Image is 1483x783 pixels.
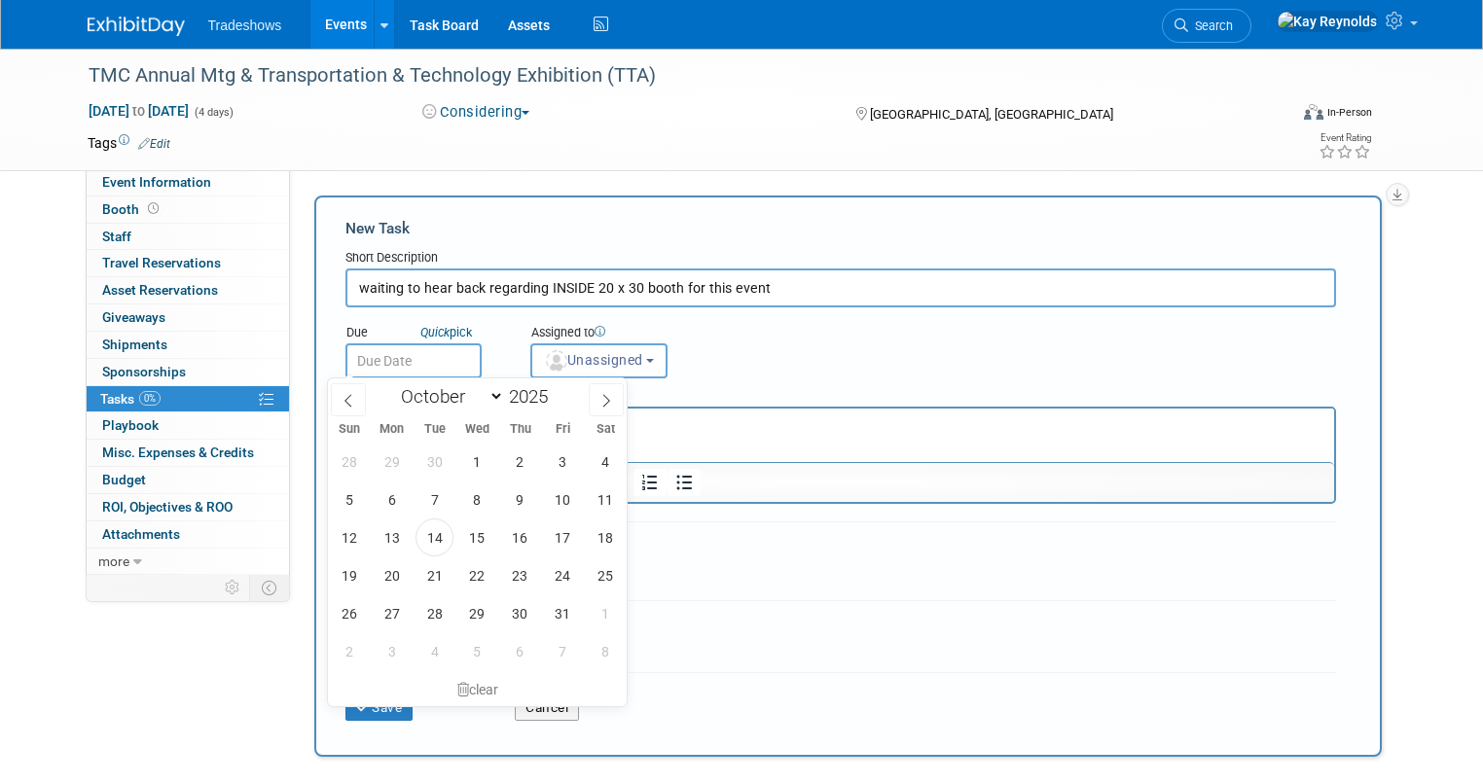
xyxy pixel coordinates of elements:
[102,417,159,433] span: Playbook
[373,594,411,632] span: October 27, 2025
[193,106,234,119] span: (4 days)
[1182,101,1372,130] div: Event Format
[87,332,289,358] a: Shipments
[88,102,190,120] span: [DATE] [DATE]
[102,309,165,325] span: Giveaways
[456,423,499,436] span: Wed
[87,359,289,385] a: Sponsorships
[373,480,411,518] span: October 6, 2025
[501,480,539,518] span: October 9, 2025
[544,556,582,594] span: October 24, 2025
[501,594,539,632] span: October 30, 2025
[102,201,163,217] span: Booth
[504,385,562,408] input: Year
[1162,9,1251,43] a: Search
[330,480,368,518] span: October 5, 2025
[416,443,453,480] span: September 30, 2025
[87,386,289,412] a: Tasks0%
[345,324,501,343] div: Due
[1319,133,1371,143] div: Event Rating
[633,469,667,496] button: Numbered list
[587,443,625,480] span: October 4, 2025
[544,594,582,632] span: October 31, 2025
[330,518,368,556] span: October 12, 2025
[102,472,146,487] span: Budget
[87,494,289,520] a: ROI, Objectives & ROO
[129,103,148,119] span: to
[416,102,537,123] button: Considering
[328,673,628,706] div: clear
[98,553,129,569] span: more
[330,443,368,480] span: September 28, 2025
[1277,11,1378,32] img: Kay Reynolds
[144,201,163,216] span: Booth not reserved yet
[345,268,1336,307] input: Name of task or a short description
[139,391,161,406] span: 0%
[102,499,233,515] span: ROI, Objectives & ROO
[345,609,1336,629] div: Tag Contributors
[102,337,167,352] span: Shipments
[345,378,1336,407] div: Details
[458,556,496,594] span: October 22, 2025
[87,304,289,331] a: Giveaways
[345,218,1336,239] div: New Task
[458,443,496,480] span: October 1, 2025
[416,556,453,594] span: October 21, 2025
[501,556,539,594] span: October 23, 2025
[373,443,411,480] span: September 29, 2025
[87,440,289,466] a: Misc. Expenses & Credits
[587,632,625,670] span: November 8, 2025
[216,575,250,600] td: Personalize Event Tab Strip
[1188,18,1233,33] span: Search
[416,518,453,556] span: October 14, 2025
[345,343,482,378] input: Due Date
[102,282,218,298] span: Asset Reservations
[544,443,582,480] span: October 3, 2025
[501,443,539,480] span: October 2, 2025
[87,277,289,303] a: Asset Reservations
[499,423,542,436] span: Thu
[330,632,368,670] span: November 2, 2025
[392,384,504,409] select: Month
[102,364,186,379] span: Sponsorships
[87,549,289,575] a: more
[416,480,453,518] span: October 7, 2025
[88,17,185,36] img: ExhibitDay
[587,556,625,594] span: October 25, 2025
[100,391,161,407] span: Tasks
[416,594,453,632] span: October 28, 2025
[458,518,496,556] span: October 15, 2025
[330,556,368,594] span: October 19, 2025
[88,133,170,153] td: Tags
[544,632,582,670] span: November 7, 2025
[585,423,628,436] span: Sat
[416,324,476,340] a: Quickpick
[87,169,289,196] a: Event Information
[544,518,582,556] span: October 17, 2025
[87,467,289,493] a: Budget
[501,632,539,670] span: November 6, 2025
[458,480,496,518] span: October 8, 2025
[87,196,289,223] a: Booth
[347,409,1334,462] iframe: Rich Text Area
[544,352,643,368] span: Unassigned
[515,694,579,721] button: Cancel
[82,58,1263,93] div: TMC Annual Mtg & Transportation & Technology Exhibition (TTA)
[330,594,368,632] span: October 26, 2025
[530,324,756,343] div: Assigned to
[1304,104,1323,120] img: Format-Inperson.png
[542,423,585,436] span: Fri
[102,445,254,460] span: Misc. Expenses & Credits
[373,632,411,670] span: November 3, 2025
[544,480,582,518] span: October 10, 2025
[501,518,539,556] span: October 16, 2025
[328,423,371,436] span: Sun
[102,526,180,542] span: Attachments
[587,480,625,518] span: October 11, 2025
[87,224,289,250] a: Staff
[414,423,456,436] span: Tue
[87,250,289,276] a: Travel Reservations
[458,632,496,670] span: November 5, 2025
[373,518,411,556] span: October 13, 2025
